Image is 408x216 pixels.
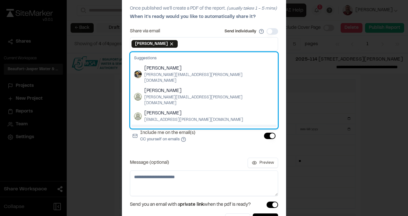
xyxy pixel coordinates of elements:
[144,117,243,123] span: [EMAIL_ADDRESS][PERSON_NAME][DOMAIN_NAME]
[144,65,274,72] span: [PERSON_NAME]
[144,127,243,134] span: [PERSON_NAME]
[130,5,278,12] p: Once published we'll create a PDF of the report.
[180,203,204,207] span: private link
[130,161,169,165] label: Message (optional)
[140,137,195,142] p: CC yourself on emails
[248,158,278,168] button: Preview
[130,52,278,129] div: Suggestions
[144,95,274,106] span: [PERSON_NAME][EMAIL_ADDRESS][PERSON_NAME][DOMAIN_NAME]
[144,72,274,84] span: [PERSON_NAME][EMAIL_ADDRESS][PERSON_NAME][DOMAIN_NAME]
[130,201,251,208] span: Send you an email with a when the pdf is ready?
[181,137,186,142] button: Include me on the email(s)CC yourself on emails
[134,93,142,101] img: Chris Ingolia
[130,29,160,34] label: Share via email
[130,15,256,19] span: When it's ready would you like to automatically share it?
[135,41,168,47] span: [PERSON_NAME]
[144,110,243,117] span: [PERSON_NAME]
[227,7,277,11] span: (usually takes 1 - 5 mins)
[134,71,142,78] img: Victor Gaucin
[134,112,142,120] img: Jordan Silva
[144,87,274,95] span: [PERSON_NAME]
[225,29,256,34] label: Send individually
[132,54,276,63] div: Suggestions
[140,129,195,142] label: Include me on the email(s)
